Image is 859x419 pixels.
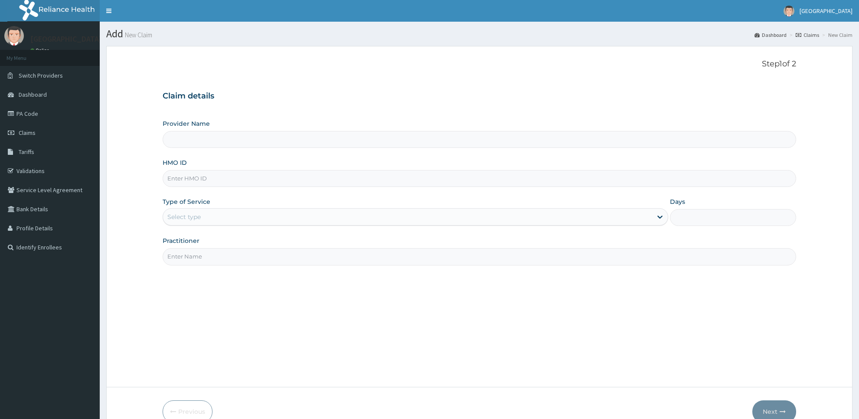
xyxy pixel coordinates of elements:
a: Online [30,47,51,53]
a: Claims [796,31,819,39]
label: Practitioner [163,236,199,245]
li: New Claim [820,31,852,39]
label: Provider Name [163,119,210,128]
p: Step 1 of 2 [163,59,796,69]
input: Enter Name [163,248,796,265]
h1: Add [106,28,852,39]
span: [GEOGRAPHIC_DATA] [800,7,852,15]
a: Dashboard [754,31,787,39]
div: Select type [167,213,201,221]
label: Type of Service [163,197,210,206]
h3: Claim details [163,92,796,101]
span: Tariffs [19,148,34,156]
img: User Image [4,26,24,46]
span: Dashboard [19,91,47,98]
label: Days [670,197,685,206]
p: [GEOGRAPHIC_DATA] [30,35,102,43]
label: HMO ID [163,158,187,167]
small: New Claim [123,32,152,38]
span: Claims [19,129,36,137]
span: Switch Providers [19,72,63,79]
img: User Image [784,6,794,16]
input: Enter HMO ID [163,170,796,187]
